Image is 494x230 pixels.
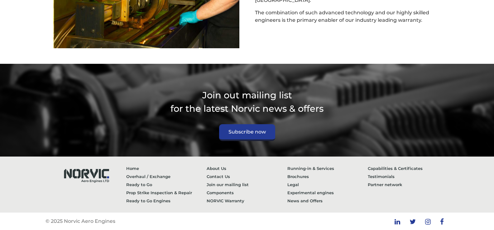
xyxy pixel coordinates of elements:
a: NORVIC Warranty [207,197,287,205]
a: Contact Us [207,172,287,181]
a: Overhaul / Exchange [126,172,207,181]
a: Legal [287,181,368,189]
a: Running-in & Services [287,164,368,172]
a: Ready to Go [126,181,207,189]
a: Subscribe now [219,124,275,141]
p: Join out mailing list for the latest Norvic news & offers [46,88,448,115]
a: Testimonials [368,172,448,181]
a: News and Offers [287,197,368,205]
a: Home [126,164,207,172]
p: The combination of such advanced technology and our highly skilled engineers is the primary enabl... [255,9,441,24]
a: Partner network [368,181,448,189]
a: Prop Strike Inspection & Repair [126,189,207,197]
a: Capabilities & Certificates [368,164,448,172]
p: © 2025 Norvic Aero Engines [46,218,115,225]
a: Components [207,189,287,197]
a: About Us [207,164,287,172]
a: Ready to Go Engines [126,197,207,205]
a: Join our mailing list [207,181,287,189]
img: Norvic Aero Engines logo [58,164,114,185]
a: Brochures [287,172,368,181]
a: Experimental engines [287,189,368,197]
